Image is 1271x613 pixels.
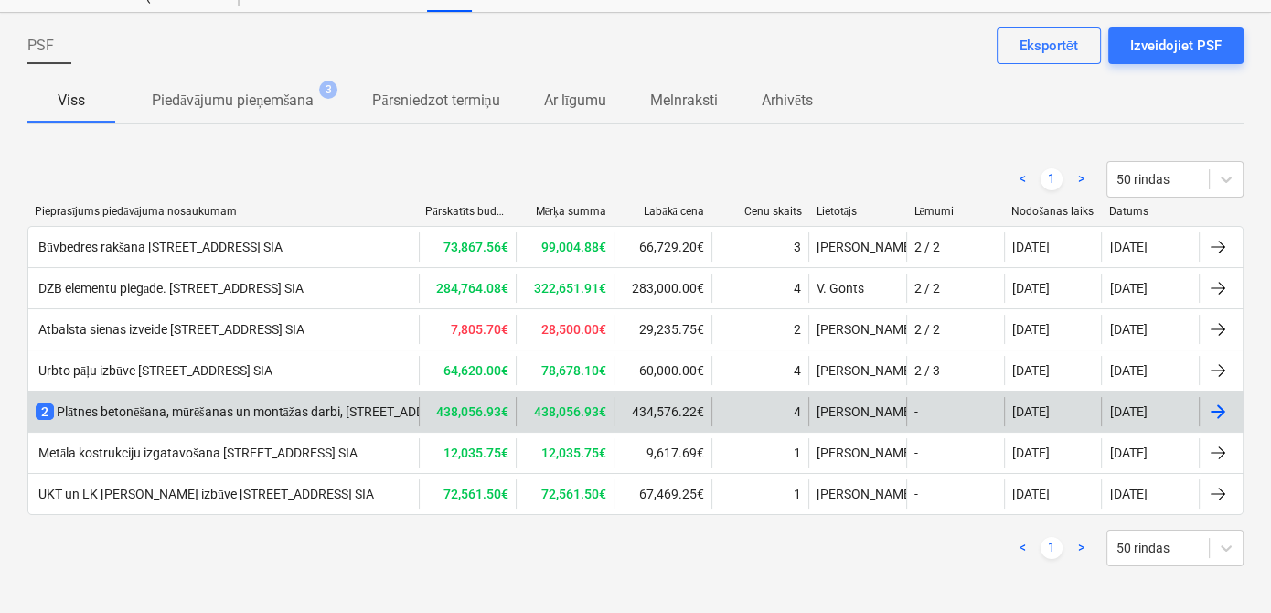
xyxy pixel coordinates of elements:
[1011,537,1033,559] a: Previous page
[808,479,906,509] div: [PERSON_NAME] Grāmatnieks
[1109,205,1192,218] div: Datums
[1070,537,1092,559] a: Next page
[1011,168,1033,190] a: Previous page
[534,281,606,296] b: 322,651.91€
[49,90,93,112] p: Viss
[1041,537,1063,559] a: Page 1 is your current page
[808,356,906,385] div: [PERSON_NAME] Grāmatnieks
[614,438,711,468] div: 9,617.69€
[614,232,711,262] div: 66,729.20€
[27,35,54,57] span: PSF
[621,205,704,219] div: Labākā cena
[914,487,918,501] div: -
[1109,281,1147,296] div: [DATE]
[1130,34,1222,58] div: Izveidojiet PSF
[914,240,940,254] div: 2 / 2
[614,479,711,509] div: 67,469.25€
[36,363,272,379] div: Urbto pāļu izbūve [STREET_ADDRESS] SIA
[650,90,718,112] p: Melnraksti
[36,240,283,255] div: Būvbedres rakšana [STREET_ADDRESS] SIA
[1180,525,1271,613] iframe: Chat Widget
[794,322,801,337] div: 2
[914,281,940,296] div: 2 / 2
[997,27,1101,64] button: Eksportēt
[719,205,802,218] div: Cenu skaits
[1012,363,1050,378] div: [DATE]
[1012,281,1050,296] div: [DATE]
[1020,34,1078,58] div: Eksportēt
[35,205,411,219] div: Pieprasījums piedāvājuma nosaukumam
[443,487,508,501] b: 72,561.50€
[443,363,508,378] b: 64,620.00€
[1109,363,1147,378] div: [DATE]
[541,487,606,501] b: 72,561.50€
[614,356,711,385] div: 60,000.00€
[36,487,374,502] div: UKT un LK [PERSON_NAME] izbūve [STREET_ADDRESS] SIA
[808,438,906,468] div: [PERSON_NAME] Grāmatnieks
[36,281,304,296] div: DZB elementu piegāde. [STREET_ADDRESS] SIA
[1012,487,1050,501] div: [DATE]
[914,322,940,337] div: 2 / 2
[1012,446,1050,460] div: [DATE]
[1109,446,1147,460] div: [DATE]
[794,404,801,419] div: 4
[1108,27,1244,64] button: Izveidojiet PSF
[762,90,813,112] p: Arhivēts
[425,205,508,219] div: Pārskatīts budžets
[914,363,940,378] div: 2 / 3
[1012,240,1050,254] div: [DATE]
[544,90,606,112] p: Ar līgumu
[794,240,801,254] div: 3
[152,90,314,112] p: Piedāvājumu pieņemšana
[541,363,606,378] b: 78,678.10€
[1109,487,1147,501] div: [DATE]
[36,446,358,461] div: Metāla kostrukciju izgatavošana [STREET_ADDRESS] SIA
[1109,322,1147,337] div: [DATE]
[436,281,508,296] b: 284,764.08€
[614,315,711,344] div: 29,235.75€
[1109,404,1147,419] div: [DATE]
[1070,168,1092,190] a: Next page
[443,240,508,254] b: 73,867.56€
[808,274,906,303] div: V. Gonts
[372,90,499,112] p: Pārsniedzot termiņu
[436,404,508,419] b: 438,056.93€
[614,397,711,426] div: 434,576.22€
[1109,240,1147,254] div: [DATE]
[523,205,606,219] div: Mērķa summa
[808,315,906,344] div: [PERSON_NAME] Grāmatnieks
[817,205,900,219] div: Lietotājs
[1012,322,1050,337] div: [DATE]
[541,446,606,460] b: 12,035.75€
[808,397,906,426] div: [PERSON_NAME] Grāmatnieks
[319,81,337,99] span: 3
[914,446,918,460] div: -
[1041,168,1063,190] a: Page 1 is your current page
[808,232,906,262] div: [PERSON_NAME] Grāmatnieks
[913,205,997,219] div: Lēmumi
[614,274,711,303] div: 283,000.00€
[1012,404,1050,419] div: [DATE]
[794,281,801,296] div: 4
[1011,205,1095,219] div: Nodošanas laiks
[534,404,606,419] b: 438,056.93€
[36,403,493,421] div: Plātnes betonēšana, mūrēšanas un montāžas darbi, [STREET_ADDRESS]. kārta
[794,446,801,460] div: 1
[451,322,508,337] b: 7,805.70€
[794,363,801,378] div: 4
[443,446,508,460] b: 12,035.75€
[541,322,606,337] b: 28,500.00€
[914,404,918,419] div: -
[541,240,606,254] b: 99,004.88€
[36,403,54,420] span: 2
[794,487,801,501] div: 1
[36,322,304,337] div: Atbalsta sienas izveide [STREET_ADDRESS] SIA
